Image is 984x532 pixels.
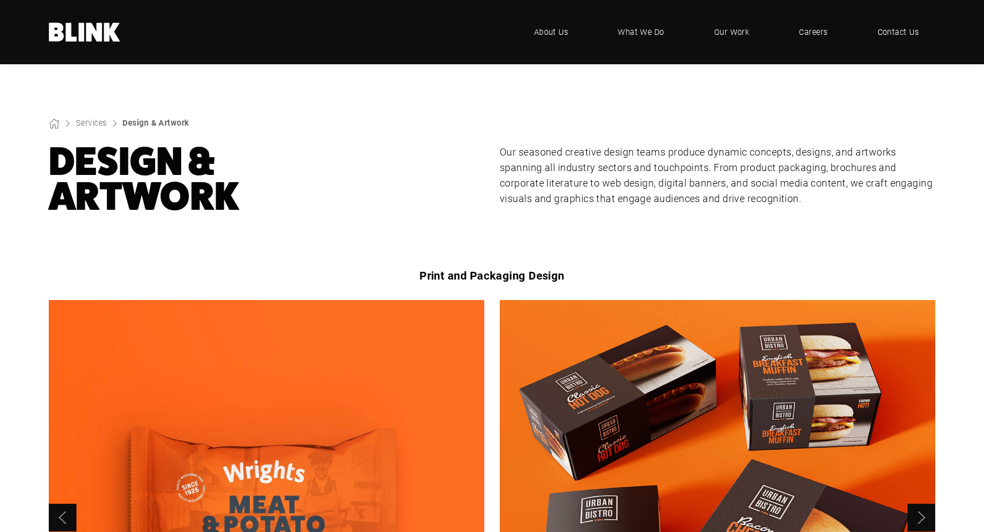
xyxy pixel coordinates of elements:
[601,16,681,49] a: What We Do
[500,144,935,206] p: Our seasoned creative design teams produce dynamic concepts, designs, and artworks spanning all i...
[861,16,936,49] a: Contact Us
[517,16,585,49] a: About Us
[49,504,76,531] a: Previous slide
[49,144,484,214] h1: Artwork
[782,16,844,49] a: Careers
[799,26,827,38] span: Careers
[698,16,766,49] a: Our Work
[618,26,664,38] span: What We Do
[76,117,107,128] a: Services
[714,26,750,38] span: Our Work
[878,26,919,38] span: Contact Us
[908,504,935,531] a: Next slide
[49,139,218,184] nobr: Design &
[199,267,785,284] h1: Print and Packaging Design
[49,23,121,42] a: Home
[534,26,568,38] span: About Us
[122,117,189,128] a: Design & Artwork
